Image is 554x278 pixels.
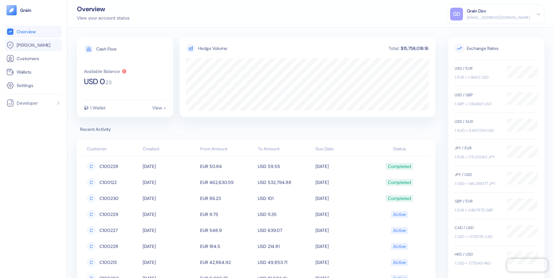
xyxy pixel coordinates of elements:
[83,143,141,156] th: Customer
[198,254,256,270] td: EUR 42,864.92
[87,210,96,219] div: C
[388,177,411,188] div: Completed
[314,143,372,156] th: Due Date
[314,158,372,174] td: [DATE]
[455,225,501,231] div: CAD / USD
[455,145,501,151] div: JPY / EUR
[141,174,199,190] td: [DATE]
[77,6,130,12] div: Overview
[455,119,501,124] div: USD / AUD
[455,128,501,133] div: 1 AUD = 0.667254 USD
[141,190,199,206] td: [DATE]
[455,198,501,204] div: GBP / EUR
[314,222,372,238] td: [DATE]
[256,254,314,270] td: USD 49,853.71
[99,161,118,172] span: C100228
[99,225,118,236] span: C100227
[141,222,199,238] td: [DATE]
[198,143,256,156] th: From Amount
[20,8,32,12] img: logo
[141,254,199,270] td: [DATE]
[256,190,314,206] td: USD 101
[77,126,435,133] span: Recent Activity
[455,44,538,53] span: Exchange Rates
[455,101,501,107] div: 1 GBP = 1.364821 USD
[141,206,199,222] td: [DATE]
[314,206,372,222] td: [DATE]
[87,194,96,203] div: C
[467,15,530,20] div: [EMAIL_ADDRESS][DOMAIN_NAME]
[6,55,61,62] a: Customers
[455,207,501,213] div: 1 EUR = 0.867675 GBP
[84,69,120,74] div: Available Balance
[314,174,372,190] td: [DATE]
[455,260,501,266] div: 1 USD = 7.775143 HKD
[90,106,105,110] div: 1 Wallet
[455,154,501,160] div: 1 EUR = 173.220163 JPY
[77,15,130,21] div: View your account status
[198,238,256,254] td: EUR 184.5
[99,257,117,268] span: C100213
[17,42,50,48] span: [PERSON_NAME]
[455,172,501,178] div: JPY / USD
[6,5,17,15] img: logo-tablet-V2.svg
[87,226,96,235] div: C
[152,106,166,110] div: View >
[87,242,96,251] div: C
[256,206,314,222] td: USD 11.35
[141,158,199,174] td: [DATE]
[6,28,61,36] a: Overview
[198,222,256,238] td: EUR 548.9
[198,206,256,222] td: EUR 9.75
[400,46,429,51] div: $15,758,018.16
[314,238,372,254] td: [DATE]
[314,190,372,206] td: [DATE]
[256,174,314,190] td: USD 532,794.88
[198,190,256,206] td: EUR 86.23
[87,162,96,171] div: C
[393,209,406,220] div: Active
[393,225,406,236] div: Active
[99,209,118,220] span: C100229
[6,82,61,89] a: Settings
[393,241,406,252] div: Active
[198,158,256,174] td: EUR 50.84
[256,158,314,174] td: USD 59.55
[99,193,119,204] span: C100230
[388,193,411,204] div: Completed
[450,8,463,20] div: GD
[17,55,39,62] span: Customers
[455,66,501,71] div: USD / EUR
[388,46,400,51] div: Total:
[455,181,501,187] div: 1 USD = 146.284377 JPY
[84,69,127,74] button: Available Balance
[455,251,501,257] div: HKD / USD
[256,222,314,238] td: USD 639.07
[455,75,501,80] div: 1 EUR = 1.18422 USD
[314,254,372,270] td: [DATE]
[96,47,116,51] div: Cash Flow
[6,68,61,76] a: Wallets
[141,143,199,156] th: Created
[99,241,118,252] span: C100228
[455,234,501,240] div: 1 USD = 1.375376 CAD
[17,82,33,89] span: Settings
[393,257,406,268] div: Active
[105,80,112,85] span: . 23
[388,161,411,172] div: Completed
[373,146,426,152] div: Status
[467,8,486,14] div: Grain Dev
[17,28,36,35] span: Overview
[256,238,314,254] td: USD 214.81
[87,178,96,187] div: C
[17,100,38,106] span: Developer
[87,258,96,267] div: C
[455,92,501,98] div: USD / GBP
[507,259,548,272] iframe: Chatra live chat
[198,45,227,52] div: Hedge Volume
[6,41,61,49] a: [PERSON_NAME]
[17,69,31,75] span: Wallets
[256,143,314,156] th: To Amount
[84,78,105,85] span: USD 0
[141,238,199,254] td: [DATE]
